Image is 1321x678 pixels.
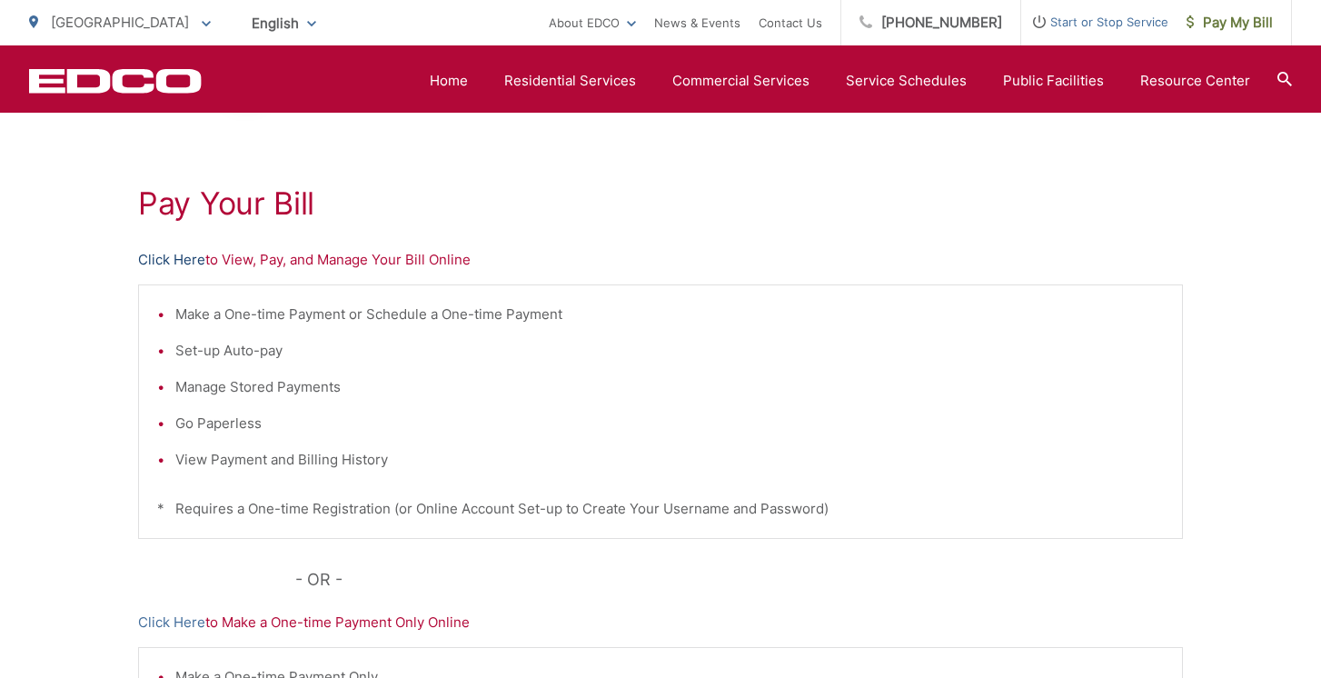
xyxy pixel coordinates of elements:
[175,304,1164,325] li: Make a One-time Payment or Schedule a One-time Payment
[175,376,1164,398] li: Manage Stored Payments
[138,249,1183,271] p: to View, Pay, and Manage Your Bill Online
[175,340,1164,362] li: Set-up Auto-pay
[138,185,1183,222] h1: Pay Your Bill
[1003,70,1104,92] a: Public Facilities
[549,12,636,34] a: About EDCO
[430,70,468,92] a: Home
[504,70,636,92] a: Residential Services
[51,14,189,31] span: [GEOGRAPHIC_DATA]
[1140,70,1250,92] a: Resource Center
[846,70,967,92] a: Service Schedules
[29,68,202,94] a: EDCD logo. Return to the homepage.
[654,12,740,34] a: News & Events
[759,12,822,34] a: Contact Us
[138,612,205,633] a: Click Here
[175,413,1164,434] li: Go Paperless
[238,7,330,39] span: English
[1187,12,1273,34] span: Pay My Bill
[138,249,205,271] a: Click Here
[138,612,1183,633] p: to Make a One-time Payment Only Online
[157,498,1164,520] p: * Requires a One-time Registration (or Online Account Set-up to Create Your Username and Password)
[672,70,809,92] a: Commercial Services
[175,449,1164,471] li: View Payment and Billing History
[295,566,1184,593] p: - OR -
